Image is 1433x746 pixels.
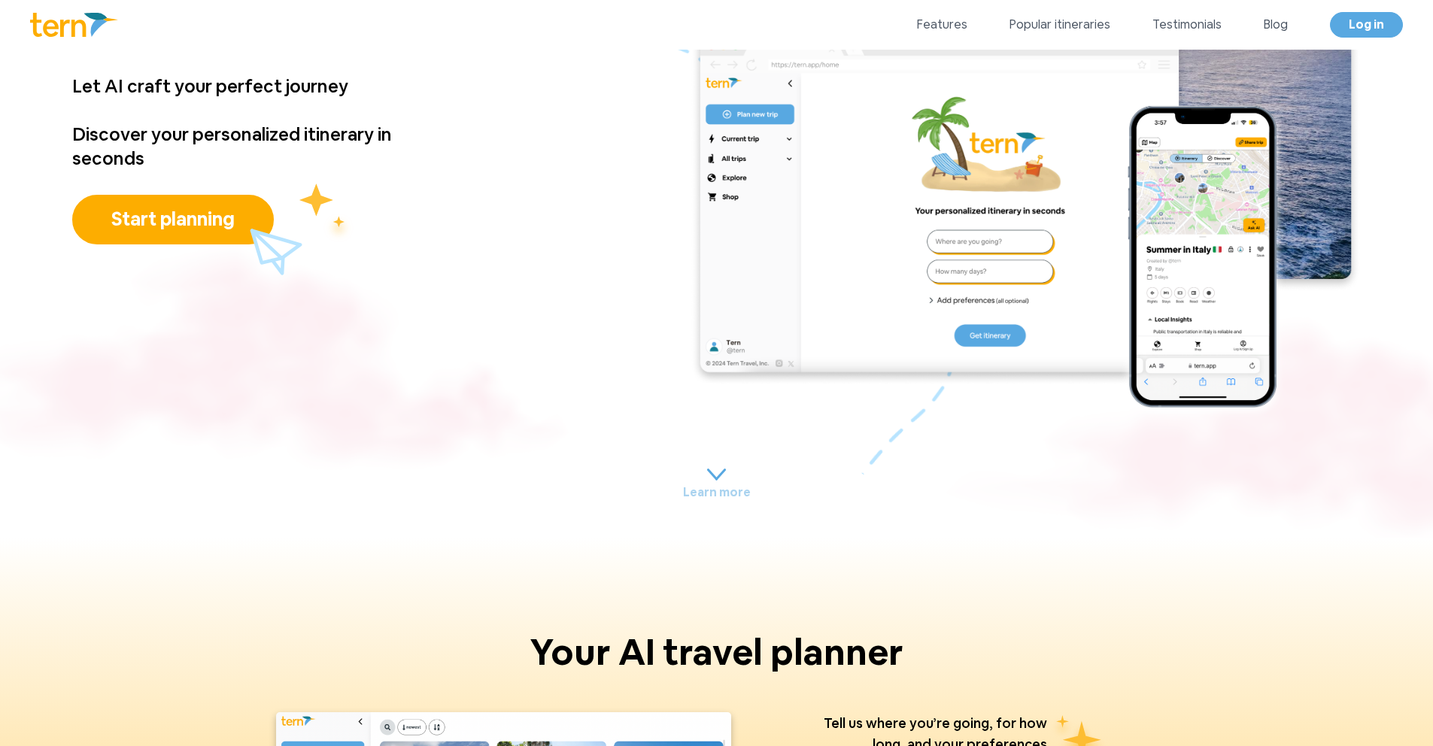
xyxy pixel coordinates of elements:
img: carrot.9d4c0c77.svg [707,469,726,481]
span: Log in [1349,17,1384,32]
p: Discover your personalized itinerary in seconds [72,123,459,171]
a: Features [917,16,967,34]
button: Start planning [72,195,274,244]
p: Learn more [683,484,751,502]
img: yellow_stars.fff7e055.svg [290,180,354,243]
img: plane.fbf33879.svg [250,229,302,275]
a: Popular itineraries [1009,16,1110,34]
img: Logo [30,13,118,37]
a: Blog [1264,16,1288,34]
h1: Your AI travel planner [36,634,1397,682]
p: Let AI craft your perfect journey [72,50,459,123]
a: Testimonials [1152,16,1222,34]
a: Log in [1330,12,1403,38]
